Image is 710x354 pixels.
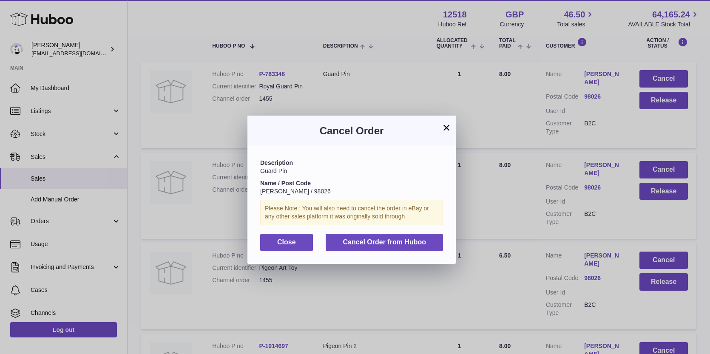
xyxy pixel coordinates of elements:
span: Guard Pin [260,167,287,174]
button: Cancel Order from Huboo [326,234,443,251]
span: Close [277,238,296,246]
span: [PERSON_NAME] / 98026 [260,188,331,195]
div: Please Note : You will also need to cancel the order in eBay or any other sales platform it was o... [260,200,443,225]
button: × [441,122,452,133]
button: Close [260,234,313,251]
strong: Name / Post Code [260,180,311,187]
strong: Description [260,159,293,166]
span: Cancel Order from Huboo [343,238,426,246]
h3: Cancel Order [260,124,443,138]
